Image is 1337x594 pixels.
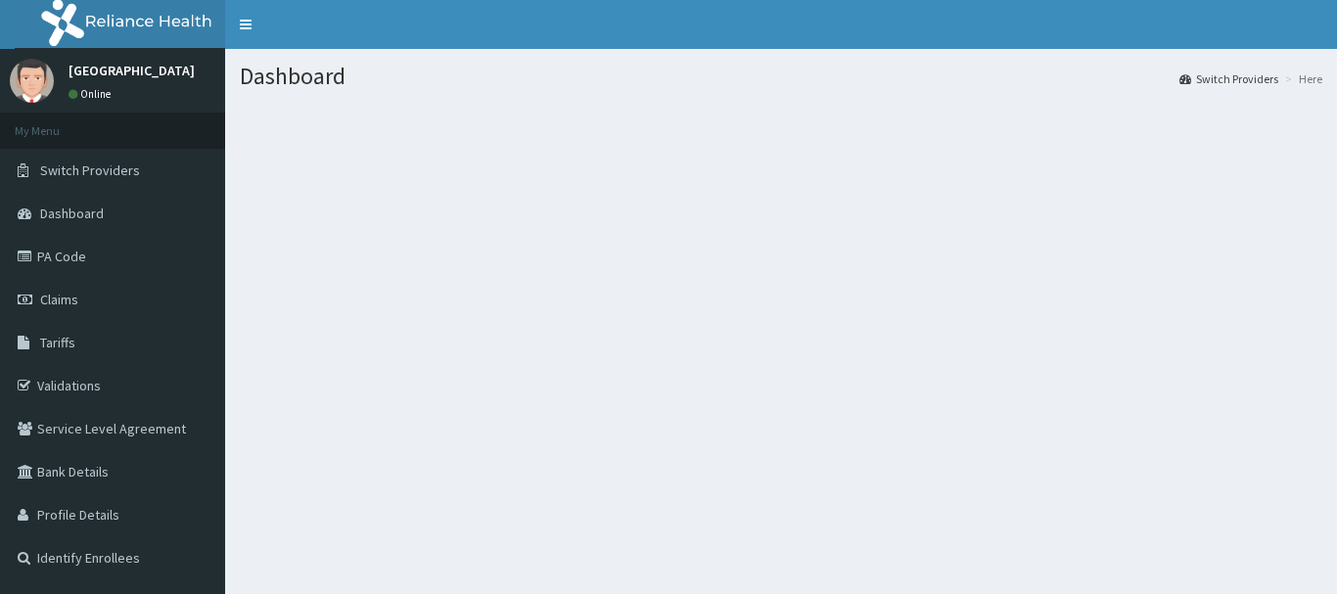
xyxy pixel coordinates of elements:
[1179,70,1278,87] a: Switch Providers
[1280,70,1322,87] li: Here
[69,64,195,77] p: [GEOGRAPHIC_DATA]
[240,64,1322,89] h1: Dashboard
[40,334,75,351] span: Tariffs
[40,161,140,179] span: Switch Providers
[10,59,54,103] img: User Image
[69,87,115,101] a: Online
[40,205,104,222] span: Dashboard
[40,291,78,308] span: Claims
